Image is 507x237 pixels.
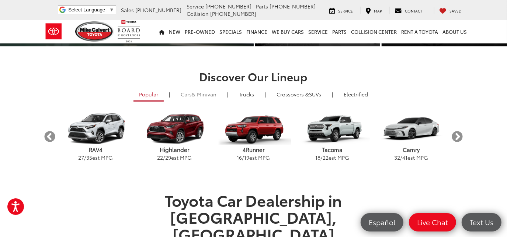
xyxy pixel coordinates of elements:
[68,7,114,13] a: Select Language​
[56,146,135,153] p: RAV4
[270,20,306,43] a: WE BUY CARS
[389,7,428,14] a: Contact
[109,7,114,13] span: ▼
[244,154,250,161] span: 19
[40,20,67,43] img: Toyota
[135,154,214,161] p: / est MPG
[405,8,423,14] span: Contact
[187,10,209,17] span: Collision
[133,88,164,102] a: Popular
[136,6,182,14] span: [PHONE_NUMBER]
[295,113,370,145] img: Toyota Tacoma
[167,20,183,43] a: New
[68,7,105,13] span: Select Language
[206,3,252,10] span: [PHONE_NUMBER]
[218,20,244,43] a: Specials
[271,88,327,100] a: SUVs
[211,10,257,17] span: [PHONE_NUMBER]
[293,154,372,161] p: / est MPG
[323,154,329,161] span: 22
[87,154,93,161] span: 35
[121,6,134,14] span: Sales
[214,146,293,153] p: 4Runner
[166,154,171,161] span: 29
[338,88,374,100] a: Electrified
[409,213,456,231] a: Live Chat
[137,113,212,145] img: Toyota Highlander
[360,7,388,14] a: Map
[441,20,469,43] a: About Us
[135,146,214,153] p: Highlander
[466,217,497,227] span: Text Us
[225,91,230,98] li: |
[157,20,167,43] a: Home
[44,107,464,167] aside: carousel
[330,91,335,98] li: |
[374,113,449,145] img: Toyota Camry
[434,7,468,14] a: My Saved Vehicles
[372,146,451,153] p: Camry
[451,131,464,144] button: Next
[403,154,408,161] span: 41
[270,3,316,10] span: [PHONE_NUMBER]
[79,154,84,161] span: 27
[365,217,399,227] span: Español
[44,70,464,82] h2: Discover Our Lineup
[338,8,353,14] span: Service
[75,21,114,42] img: Mike Calvert Toyota
[413,217,452,227] span: Live Chat
[361,213,403,231] a: Español
[157,154,163,161] span: 22
[316,154,321,161] span: 18
[330,20,349,43] a: Parts
[349,20,399,43] a: Collision Center
[450,8,462,14] span: Saved
[306,20,330,43] a: Service
[277,91,309,98] span: Crossovers &
[293,146,372,153] p: Tacoma
[44,131,56,144] button: Previous
[372,154,451,161] p: / est MPG
[216,113,291,145] img: Toyota 4Runner
[183,20,218,43] a: Pre-Owned
[237,154,242,161] span: 16
[214,154,293,161] p: / est MPG
[324,7,359,14] a: Service
[58,113,133,145] img: Toyota RAV4
[256,3,268,10] span: Parts
[462,213,501,231] a: Text Us
[192,91,216,98] span: & Minivan
[399,20,441,43] a: Rent a Toyota
[175,88,222,100] a: Cars
[244,20,270,43] a: Finance
[56,154,135,161] p: / est MPG
[167,91,172,98] li: |
[233,88,260,100] a: Trucks
[187,3,204,10] span: Service
[374,8,382,14] span: Map
[395,154,400,161] span: 32
[263,91,268,98] li: |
